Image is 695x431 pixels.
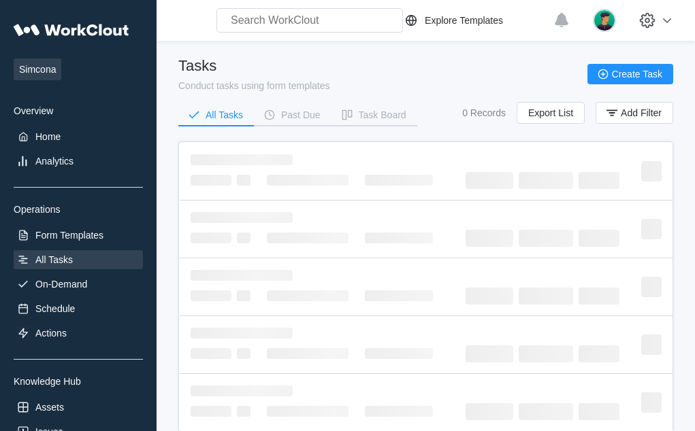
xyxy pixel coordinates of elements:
button: Create Task [587,64,673,84]
span: ‌ [267,348,349,359]
span: ‌ [466,172,513,189]
button: Add Filter [596,102,673,124]
span: ‌ [191,328,293,339]
div: Past Due [281,110,321,120]
button: Past Due [254,105,332,125]
span: ‌ [365,406,433,417]
div: Tasks [178,57,330,75]
a: Form Templates [14,226,143,245]
span: ‌ [191,270,293,281]
span: ‌ [519,288,573,305]
div: Schedule [35,303,75,314]
div: Conduct tasks using form templates [178,80,330,91]
span: Add Filter [621,108,662,118]
span: ‌ [267,406,349,417]
span: ‌ [191,232,231,243]
span: Export List [528,108,573,118]
img: user.png [593,9,616,32]
span: ‌ [365,232,433,243]
span: ‌ [191,290,231,301]
span: ‌ [191,385,293,396]
div: Overview [14,105,143,116]
div: On-Demand [35,279,87,290]
div: All Tasks [35,254,73,265]
span: ‌ [579,172,619,189]
a: All Tasks [14,250,143,269]
a: Analytics [14,152,143,171]
a: Actions [14,324,143,343]
div: Home [35,131,61,142]
div: Form Templates [35,230,103,241]
span: ‌ [579,230,619,247]
span: ‌ [466,230,513,247]
div: Explore Templates [425,15,503,26]
span: ‌ [237,406,250,417]
span: ‌ [267,290,349,301]
span: Simcona [14,58,61,80]
span: ‌ [641,219,662,239]
span: ‌ [519,230,573,247]
input: Search WorkClout [216,8,403,33]
span: ‌ [519,403,573,420]
span: ‌ [191,212,293,223]
a: Home [14,127,143,146]
span: ‌ [237,232,250,243]
span: ‌ [519,345,573,362]
div: Operations [14,204,143,215]
span: ‌ [267,175,349,186]
a: Schedule [14,299,143,318]
span: ‌ [579,288,619,305]
span: ‌ [365,290,433,301]
span: ‌ [237,175,250,186]
div: Knowledge Hub [14,376,143,387]
span: ‌ [191,406,231,417]
a: On-Demand [14,275,143,294]
span: ‌ [237,290,250,301]
span: ‌ [267,232,349,243]
span: ‌ [191,348,231,359]
span: ‌ [466,403,513,420]
a: Explore Templates [403,12,547,29]
span: ‌ [641,161,662,182]
span: ‌ [641,277,662,297]
span: ‌ [641,334,662,355]
button: Task Board [332,105,417,125]
div: Actions [35,328,67,339]
span: ‌ [579,403,619,420]
span: ‌ [365,175,433,186]
span: ‌ [237,348,250,359]
span: ‌ [191,154,293,165]
button: All Tasks [178,105,254,125]
span: ‌ [641,392,662,413]
button: Export List [517,102,585,124]
div: 0 Records [462,107,506,118]
a: Assets [14,398,143,417]
span: ‌ [365,348,433,359]
span: ‌ [579,345,619,362]
span: Create Task [612,69,662,79]
span: ‌ [466,345,513,362]
span: ‌ [191,175,231,186]
div: Task Board [359,110,406,120]
div: Analytics [35,156,74,167]
div: All Tasks [206,110,243,120]
span: ‌ [466,288,513,305]
span: ‌ [519,172,573,189]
